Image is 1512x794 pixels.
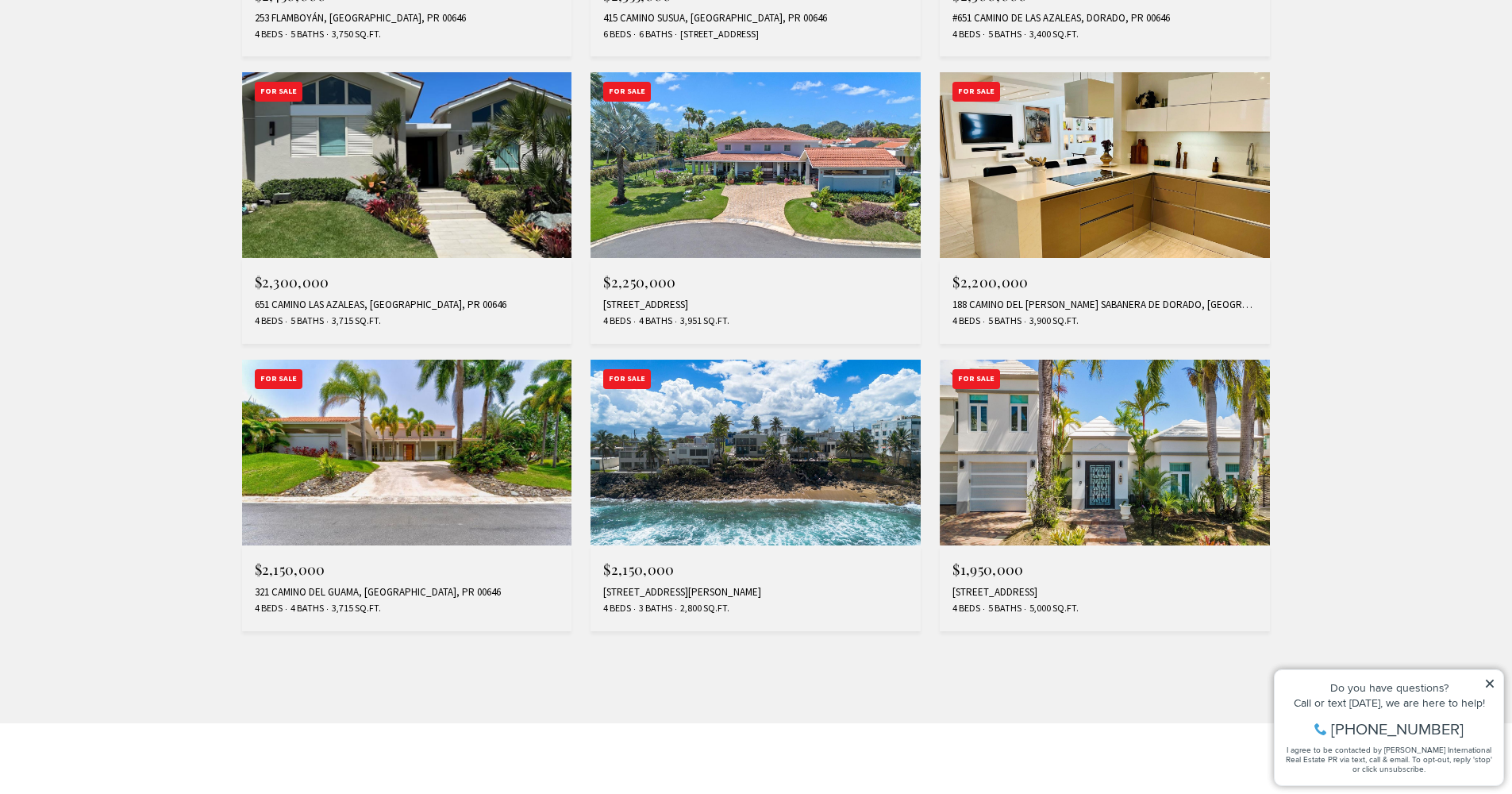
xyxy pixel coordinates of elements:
span: [PHONE_NUMBER] [65,75,198,91]
span: 5 Baths [984,602,1021,615]
div: 415 CAMINO SUSUA, [GEOGRAPHIC_DATA], PR 00646 [603,12,908,25]
span: 5 Baths [984,314,1021,328]
span: 4 Baths [635,314,672,328]
span: 4 Beds [603,314,631,328]
span: $1,950,000 [952,560,1023,579]
span: 6 Baths [635,28,672,41]
span: 3,715 Sq.Ft. [328,314,381,328]
a: For Sale For Sale $2,300,000 651 CAMINO LAS AZALEAS, [GEOGRAPHIC_DATA], PR 00646 4 Beds 5 Baths 3... [242,72,572,344]
img: For Sale [242,360,572,545]
span: 3,400 Sq.Ft. [1025,28,1079,41]
span: 4 Beds [952,314,980,328]
img: For Sale [242,72,572,258]
span: 5 Baths [287,314,324,328]
div: [STREET_ADDRESS][PERSON_NAME] [603,586,908,599]
a: For Sale For Sale $1,950,000 [STREET_ADDRESS] 4 Beds 5 Baths 5,000 Sq.Ft. [940,360,1270,631]
div: For Sale [603,82,651,102]
span: 5 Baths [287,28,324,41]
a: For Sale For Sale $2,250,000 [STREET_ADDRESS] 4 Beds 4 Baths 3,951 Sq.Ft. [591,72,921,344]
div: For Sale [952,369,1000,389]
a: For Sale For Sale $2,150,000 [STREET_ADDRESS][PERSON_NAME] 4 Beds 3 Baths 2,800 Sq.Ft. [591,360,921,631]
span: 4 Beds [952,28,980,41]
span: 4 Beds [255,314,283,328]
div: For Sale [603,369,651,389]
img: For Sale [591,360,921,545]
span: 3,750 Sq.Ft. [328,28,381,41]
div: Do you have questions? [17,36,229,47]
div: [STREET_ADDRESS] [603,299,908,311]
div: 651 CAMINO LAS AZALEAS, [GEOGRAPHIC_DATA], PR 00646 [255,299,560,311]
span: $2,150,000 [255,560,325,579]
span: [STREET_ADDRESS] [676,28,759,41]
div: Call or text [DATE], we are here to help! [17,51,229,62]
img: For Sale [940,72,1270,258]
span: 3,715 Sq.Ft. [328,602,381,615]
div: 188 CAMINO DEL [PERSON_NAME] SABANERA DE DORADO, [GEOGRAPHIC_DATA], PR 00646 [952,299,1257,311]
span: 4 Beds [255,28,283,41]
span: $2,200,000 [952,272,1028,291]
div: For Sale [255,369,302,389]
div: 253 FLAMBOYÁN, [GEOGRAPHIC_DATA], PR 00646 [255,12,560,25]
span: I agree to be contacted by [PERSON_NAME] International Real Estate PR via text, call & email. To ... [20,98,226,128]
div: 321 CAMINO DEL GUAMA, [GEOGRAPHIC_DATA], PR 00646 [255,586,560,599]
div: For Sale [255,82,302,102]
span: 5,000 Sq.Ft. [1025,602,1079,615]
span: $2,150,000 [603,560,674,579]
span: 3 Baths [635,602,672,615]
span: $2,300,000 [255,272,329,291]
div: #651 CAMINO DE LAS AZALEAS, DORADO, PR 00646 [952,12,1257,25]
span: 5 Baths [984,28,1021,41]
div: For Sale [952,82,1000,102]
div: [STREET_ADDRESS] [952,586,1257,599]
span: $2,250,000 [603,272,675,291]
span: 4 Beds [603,602,631,615]
img: For Sale [940,360,1270,545]
span: 2,800 Sq.Ft. [676,602,729,615]
span: 4 Beds [952,602,980,615]
span: 3,951 Sq.Ft. [676,314,729,328]
span: 4 Beds [255,602,283,615]
a: For Sale For Sale $2,200,000 188 CAMINO DEL [PERSON_NAME] SABANERA DE DORADO, [GEOGRAPHIC_DATA], ... [940,72,1270,344]
img: For Sale [591,72,921,258]
a: For Sale For Sale $2,150,000 321 CAMINO DEL GUAMA, [GEOGRAPHIC_DATA], PR 00646 4 Beds 4 Baths 3,7... [242,360,572,631]
span: 4 Baths [287,602,324,615]
span: 3,900 Sq.Ft. [1025,314,1079,328]
span: 6 Beds [603,28,631,41]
